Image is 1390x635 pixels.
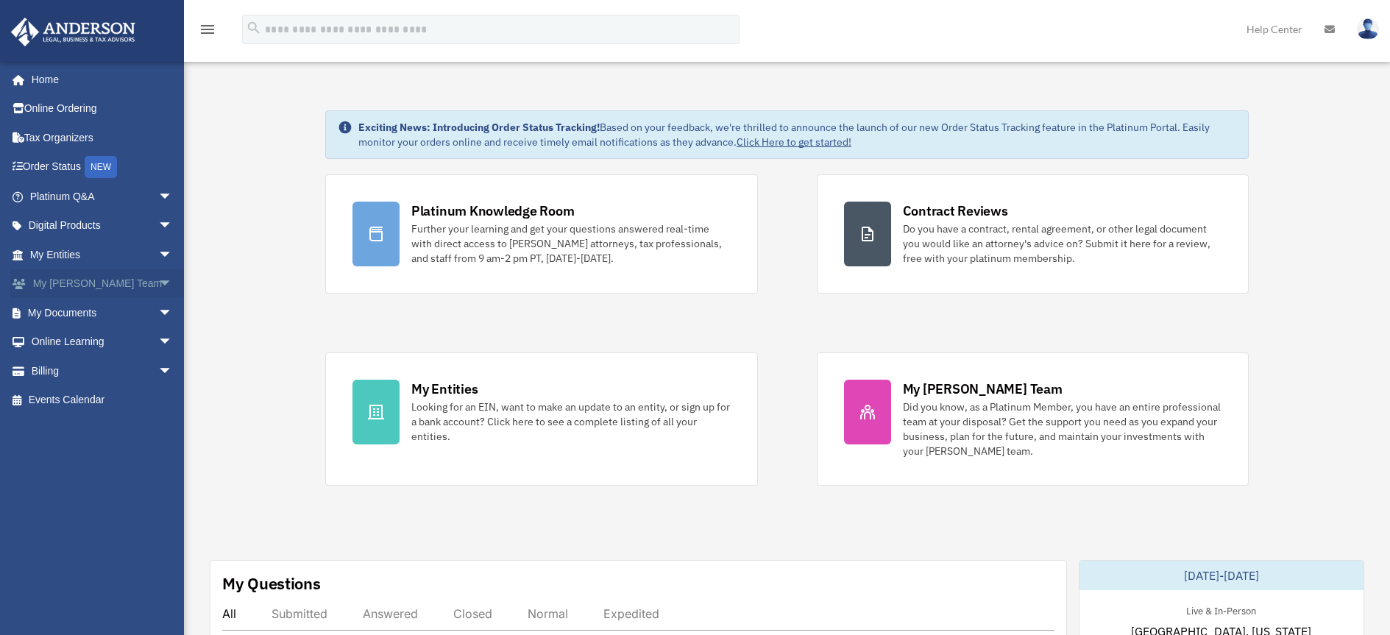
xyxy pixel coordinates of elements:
div: Further your learning and get your questions answered real-time with direct access to [PERSON_NAM... [411,221,731,266]
span: arrow_drop_down [158,211,188,241]
div: My Questions [222,572,321,595]
div: Looking for an EIN, want to make an update to an entity, or sign up for a bank account? Click her... [411,400,731,444]
div: Based on your feedback, we're thrilled to announce the launch of our new Order Status Tracking fe... [358,120,1236,149]
span: arrow_drop_down [158,356,188,386]
a: My [PERSON_NAME] Teamarrow_drop_down [10,269,195,299]
span: arrow_drop_down [158,240,188,270]
a: Online Ordering [10,94,195,124]
a: Events Calendar [10,386,195,415]
strong: Exciting News: Introducing Order Status Tracking! [358,121,600,134]
div: [DATE]-[DATE] [1079,561,1364,590]
a: Contract Reviews Do you have a contract, rental agreement, or other legal document you would like... [817,174,1249,294]
a: Online Learningarrow_drop_down [10,327,195,357]
a: Platinum Knowledge Room Further your learning and get your questions answered real-time with dire... [325,174,758,294]
i: menu [199,21,216,38]
i: search [246,20,262,36]
img: Anderson Advisors Platinum Portal [7,18,140,46]
div: Did you know, as a Platinum Member, you have an entire professional team at your disposal? Get th... [903,400,1222,458]
a: Billingarrow_drop_down [10,356,195,386]
a: Digital Productsarrow_drop_down [10,211,195,241]
span: arrow_drop_down [158,327,188,358]
a: Platinum Q&Aarrow_drop_down [10,182,195,211]
a: My Documentsarrow_drop_down [10,298,195,327]
div: Answered [363,606,418,621]
a: Tax Organizers [10,123,195,152]
div: Expedited [603,606,659,621]
div: Do you have a contract, rental agreement, or other legal document you would like an attorney's ad... [903,221,1222,266]
a: My Entities Looking for an EIN, want to make an update to an entity, or sign up for a bank accoun... [325,352,758,486]
div: My [PERSON_NAME] Team [903,380,1063,398]
div: My Entities [411,380,478,398]
div: All [222,606,236,621]
div: Platinum Knowledge Room [411,202,575,220]
a: Order StatusNEW [10,152,195,182]
div: Submitted [272,606,327,621]
a: My Entitiesarrow_drop_down [10,240,195,269]
span: arrow_drop_down [158,298,188,328]
img: User Pic [1357,18,1379,40]
div: Contract Reviews [903,202,1008,220]
a: menu [199,26,216,38]
span: arrow_drop_down [158,269,188,299]
div: Closed [453,606,492,621]
span: arrow_drop_down [158,182,188,212]
a: Home [10,65,188,94]
div: Normal [528,606,568,621]
div: NEW [85,156,117,178]
div: Live & In-Person [1174,602,1268,617]
a: Click Here to get started! [737,135,851,149]
a: My [PERSON_NAME] Team Did you know, as a Platinum Member, you have an entire professional team at... [817,352,1249,486]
